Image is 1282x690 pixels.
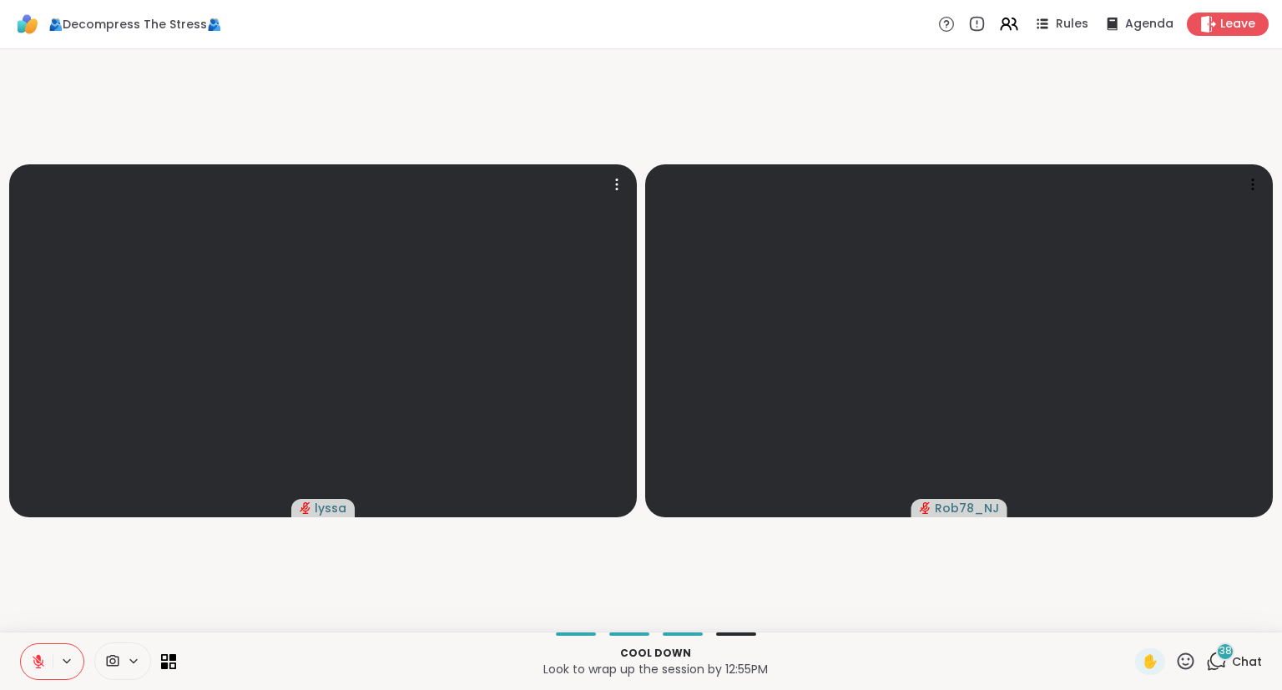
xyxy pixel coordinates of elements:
span: Chat [1232,653,1262,670]
span: lyssa [315,500,346,516]
span: Leave [1220,16,1255,33]
span: Agenda [1125,16,1173,33]
span: audio-muted [300,502,311,514]
span: Rules [1056,16,1088,33]
p: Look to wrap up the session by 12:55PM [186,661,1125,677]
span: audio-muted [920,502,931,514]
span: 🫂Decompress The Stress🫂 [48,16,221,33]
img: ShareWell Logomark [13,10,42,38]
span: 38 [1219,644,1232,658]
span: Rob78_NJ [935,500,999,516]
span: ✋ [1142,652,1158,672]
p: Cool down [186,646,1125,661]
